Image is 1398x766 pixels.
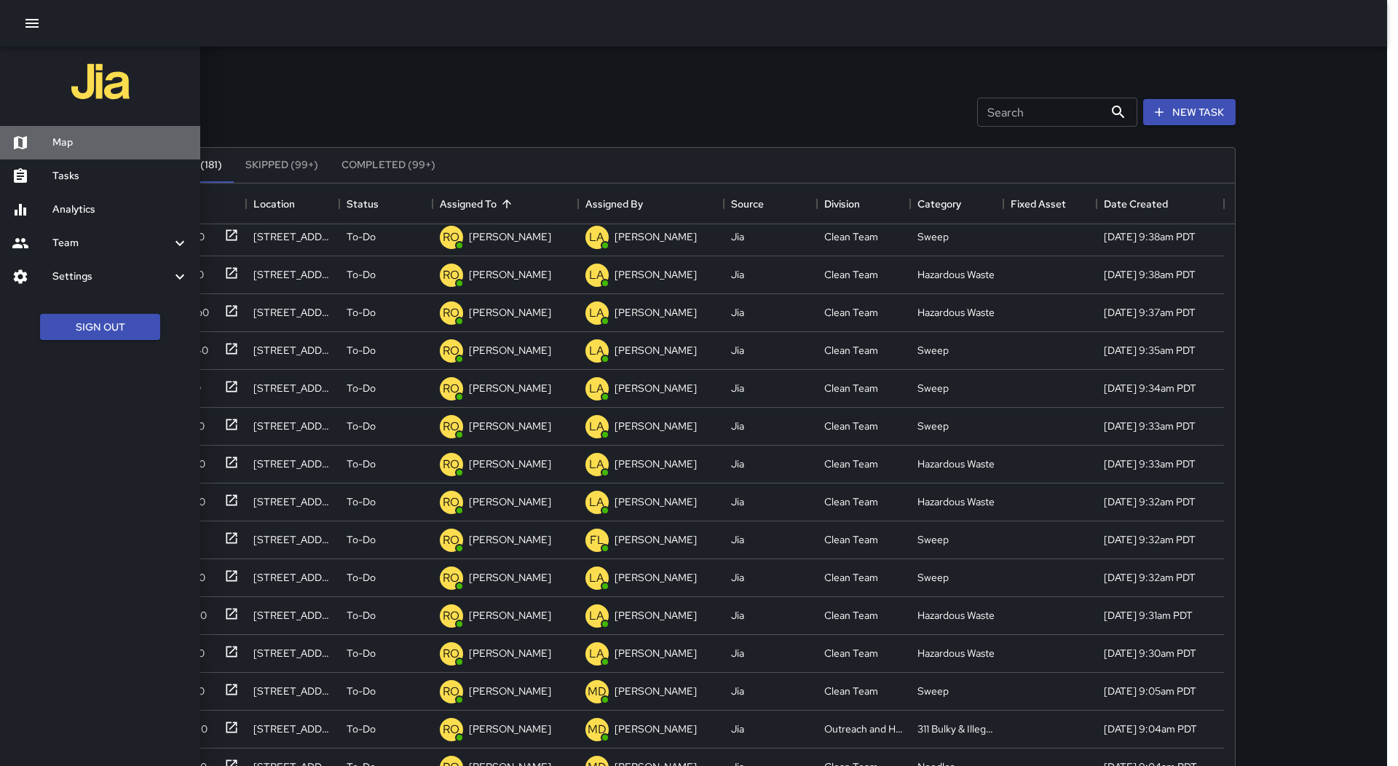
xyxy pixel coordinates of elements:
[52,202,189,218] h6: Analytics
[52,135,189,151] h6: Map
[52,235,171,251] h6: Team
[52,269,171,285] h6: Settings
[40,314,160,341] button: Sign Out
[71,52,130,111] img: jia-logo
[52,168,189,184] h6: Tasks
